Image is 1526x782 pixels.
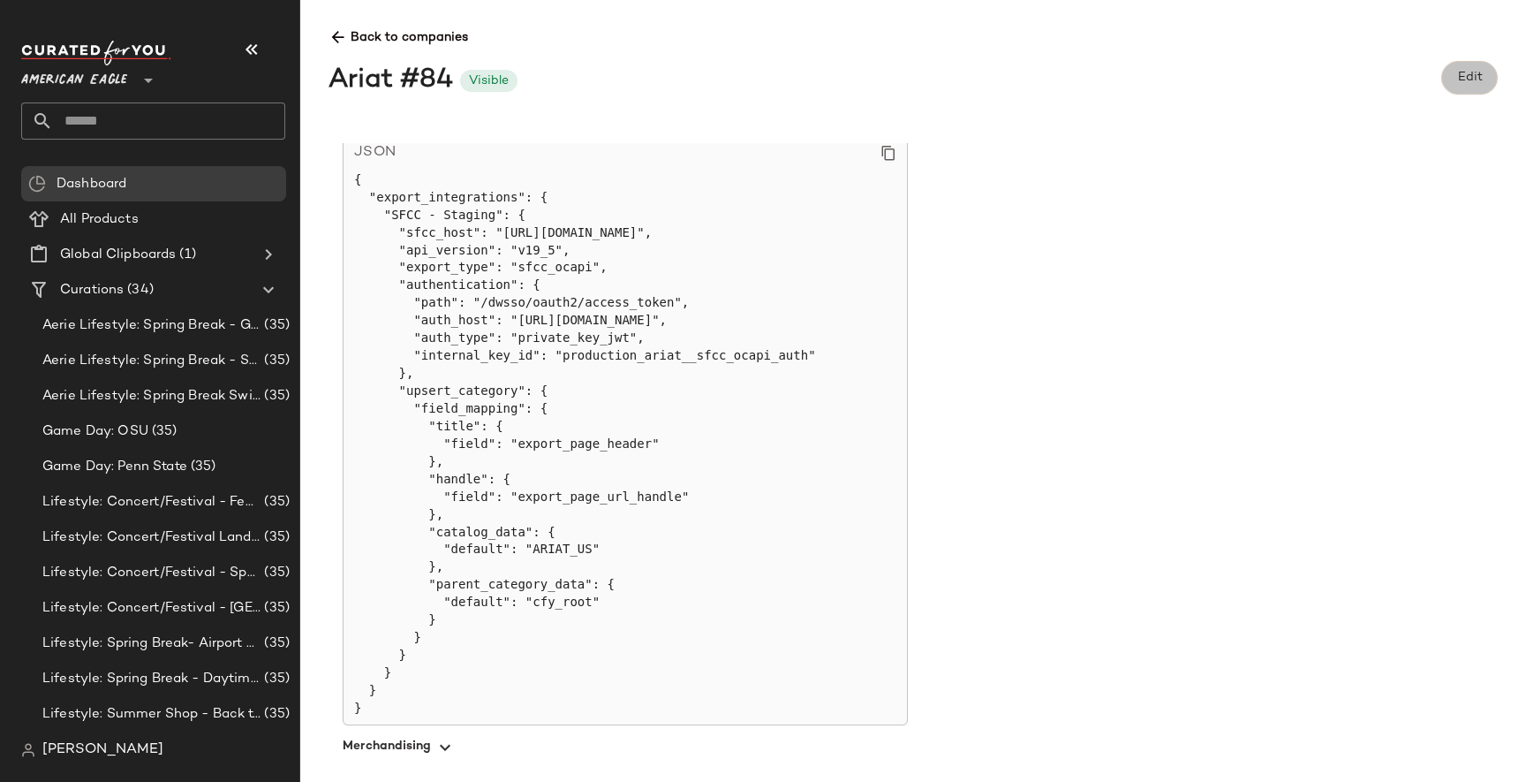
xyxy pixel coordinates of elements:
[176,245,195,265] span: (1)
[261,704,290,725] span: (35)
[124,280,154,300] span: (34)
[42,421,148,442] span: Game Day: OSU
[57,174,126,194] span: Dashboard
[261,669,290,689] span: (35)
[261,351,290,371] span: (35)
[60,280,124,300] span: Curations
[60,245,176,265] span: Global Clipboards
[148,421,178,442] span: (35)
[21,41,171,65] img: cfy_white_logo.C9jOOHJF.svg
[42,563,261,583] span: Lifestyle: Concert/Festival - Sporty
[261,315,290,336] span: (35)
[261,634,290,654] span: (35)
[261,598,290,619] span: (35)
[42,528,261,548] span: Lifestyle: Concert/Festival Landing Page
[28,175,46,193] img: svg%3e
[42,740,163,761] span: [PERSON_NAME]
[187,457,216,477] span: (35)
[42,386,261,406] span: Aerie Lifestyle: Spring Break Swimsuits Landing Page
[354,171,896,717] pre: { "export_integrations": { "SFCC - Staging": { "sfcc_host": "[URL][DOMAIN_NAME]", "api_version": ...
[42,634,261,654] span: Lifestyle: Spring Break- Airport Style
[329,61,453,101] div: Ariat #84
[42,315,261,336] span: Aerie Lifestyle: Spring Break - Girly/Femme
[42,351,261,371] span: Aerie Lifestyle: Spring Break - Sporty
[354,141,396,164] span: JSON
[261,528,290,548] span: (35)
[42,492,261,512] span: Lifestyle: Concert/Festival - Femme
[261,563,290,583] span: (35)
[1441,61,1498,95] button: Edit
[42,669,261,689] span: Lifestyle: Spring Break - Daytime Casual
[261,386,290,406] span: (35)
[329,14,1498,47] span: Back to companies
[42,704,261,725] span: Lifestyle: Summer Shop - Back to School Essentials
[261,492,290,512] span: (35)
[343,725,908,768] button: Merchandising
[60,209,139,230] span: All Products
[1456,71,1482,85] span: Edit
[21,60,127,92] span: American Eagle
[469,72,509,90] div: Visible
[42,598,261,619] span: Lifestyle: Concert/Festival - [GEOGRAPHIC_DATA]
[21,743,35,757] img: svg%3e
[42,457,187,477] span: Game Day: Penn State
